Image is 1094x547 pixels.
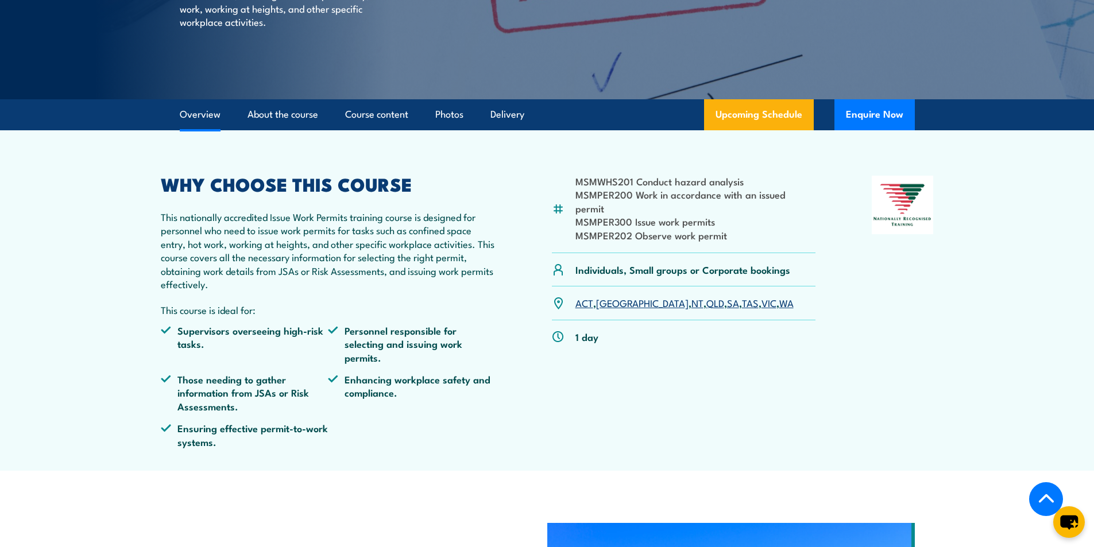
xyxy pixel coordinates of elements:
li: Supervisors overseeing high-risk tasks. [161,324,328,364]
button: Enquire Now [834,99,915,130]
li: MSMPER202 Observe work permit [575,228,816,242]
li: Personnel responsible for selecting and issuing work permits. [328,324,496,364]
a: NT [691,296,703,309]
a: Course content [345,99,408,130]
p: 1 day [575,330,598,343]
h2: WHY CHOOSE THIS COURSE [161,176,496,192]
li: Enhancing workplace safety and compliance. [328,373,496,413]
li: Ensuring effective permit-to-work systems. [161,421,328,448]
p: This course is ideal for: [161,303,496,316]
a: WA [779,296,794,309]
p: , , , , , , , [575,296,794,309]
button: chat-button [1053,506,1085,538]
a: SA [727,296,739,309]
a: QLD [706,296,724,309]
a: VIC [761,296,776,309]
a: Overview [180,99,221,130]
img: Nationally Recognised Training logo. [872,176,934,234]
a: ACT [575,296,593,309]
a: Upcoming Schedule [704,99,814,130]
li: MSMPER200 Work in accordance with an issued permit [575,188,816,215]
a: About the course [248,99,318,130]
li: MSMPER300 Issue work permits [575,215,816,228]
p: Individuals, Small groups or Corporate bookings [575,263,790,276]
li: MSMWHS201 Conduct hazard analysis [575,174,816,188]
a: TAS [742,296,759,309]
a: [GEOGRAPHIC_DATA] [596,296,689,309]
li: Those needing to gather information from JSAs or Risk Assessments. [161,373,328,413]
p: This nationally accredited Issue Work Permits training course is designed for personnel who need ... [161,210,496,290]
a: Delivery [490,99,524,130]
a: Photos [435,99,463,130]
